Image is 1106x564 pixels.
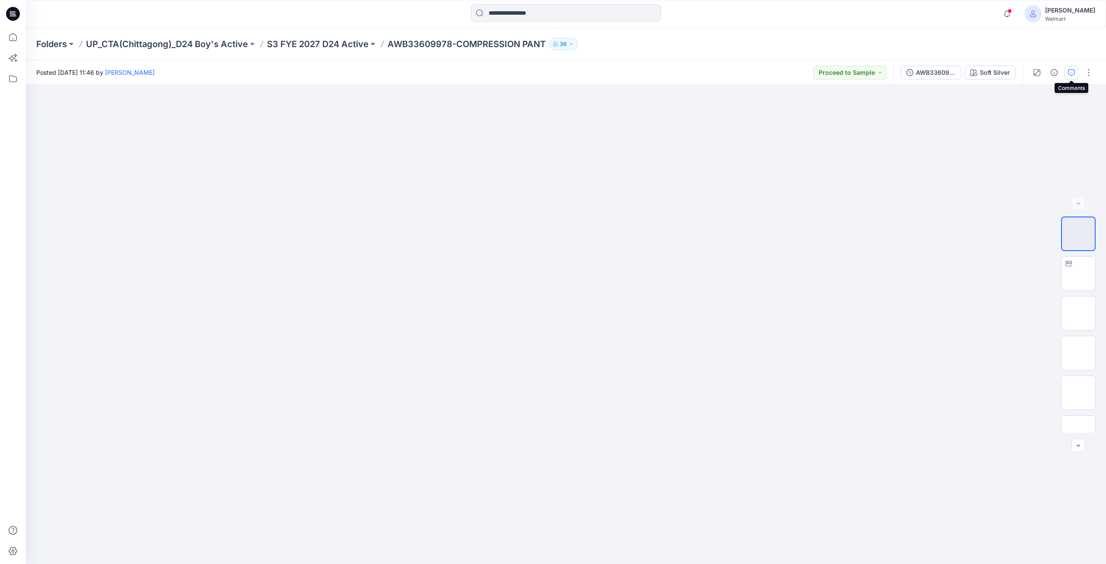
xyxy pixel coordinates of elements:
[86,38,248,50] a: UP_CTA(Chittagong)_D24 Boy's Active
[267,38,369,50] a: S3 FYE 2027 D24 Active
[1030,10,1036,17] svg: avatar
[1045,5,1095,16] div: [PERSON_NAME]
[36,38,67,50] a: Folders
[965,66,1016,80] button: Soft Silver
[388,38,546,50] p: AWB33609978-COMPRESSION PANT
[105,69,155,76] a: [PERSON_NAME]
[901,66,961,80] button: AWB33609978-COMPRESSION PANT-PRODUCTION_MP
[1047,66,1061,80] button: Details
[560,39,567,49] p: 36
[36,68,155,77] span: Posted [DATE] 11:46 by
[549,38,578,50] button: 36
[1045,16,1095,22] div: Walmart
[916,68,956,77] div: AWB33609978-COMPRESSION PANT-PRODUCTION_MP
[980,68,1010,77] div: Soft Silver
